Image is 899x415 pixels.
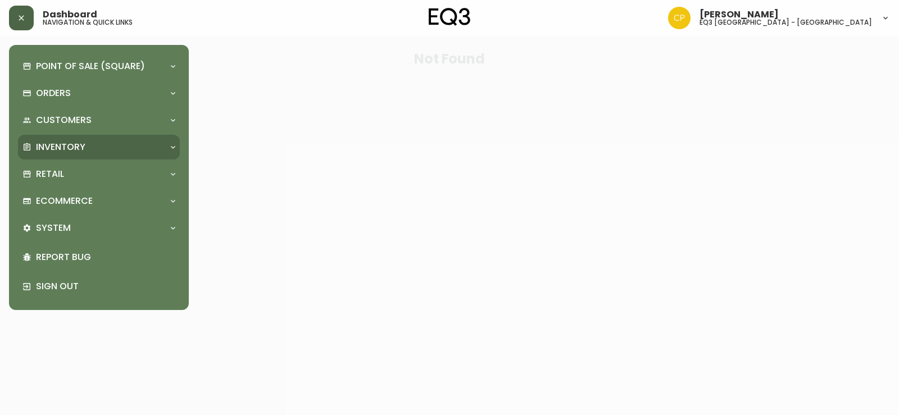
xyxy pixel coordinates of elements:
[43,10,97,19] span: Dashboard
[36,87,71,99] p: Orders
[18,81,180,106] div: Orders
[668,7,691,29] img: d4538ce6a4da033bb8b50397180cc0a5
[36,168,64,180] p: Retail
[36,141,85,153] p: Inventory
[36,222,71,234] p: System
[429,8,470,26] img: logo
[18,216,180,240] div: System
[700,10,779,19] span: [PERSON_NAME]
[36,114,92,126] p: Customers
[36,60,145,72] p: Point of Sale (Square)
[18,243,180,272] div: Report Bug
[700,19,872,26] h5: eq3 [GEOGRAPHIC_DATA] - [GEOGRAPHIC_DATA]
[36,280,175,293] p: Sign Out
[18,54,180,79] div: Point of Sale (Square)
[18,162,180,186] div: Retail
[18,108,180,133] div: Customers
[18,272,180,301] div: Sign Out
[36,251,175,263] p: Report Bug
[18,135,180,159] div: Inventory
[43,19,133,26] h5: navigation & quick links
[36,195,93,207] p: Ecommerce
[18,189,180,213] div: Ecommerce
